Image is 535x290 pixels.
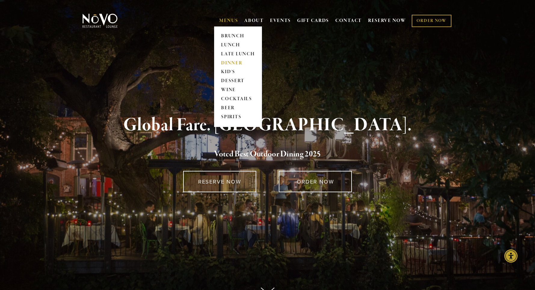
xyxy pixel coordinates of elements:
[214,149,317,160] a: Voted Best Outdoor Dining 202
[368,15,406,26] a: RESERVE NOW
[219,86,257,95] a: WINE
[183,171,256,192] a: RESERVE NOW
[335,15,362,26] a: CONTACT
[219,18,238,24] a: MENUS
[219,68,257,77] a: KID'S
[219,32,257,41] a: BRUNCH
[219,59,257,68] a: DINNER
[219,113,257,122] a: SPIRITS
[123,114,412,137] strong: Global Fare. [GEOGRAPHIC_DATA].
[92,148,443,161] h2: 5
[297,15,329,26] a: GIFT CARDS
[219,41,257,50] a: LUNCH
[504,249,518,263] div: Accessibility Menu
[270,18,291,24] a: EVENTS
[219,104,257,113] a: BEER
[81,13,119,28] img: Novo Restaurant &amp; Lounge
[219,95,257,104] a: COCKTAILS
[279,171,352,192] a: ORDER NOW
[219,50,257,59] a: LATE LUNCH
[219,77,257,86] a: DESSERT
[244,18,264,24] a: ABOUT
[412,15,451,27] a: ORDER NOW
